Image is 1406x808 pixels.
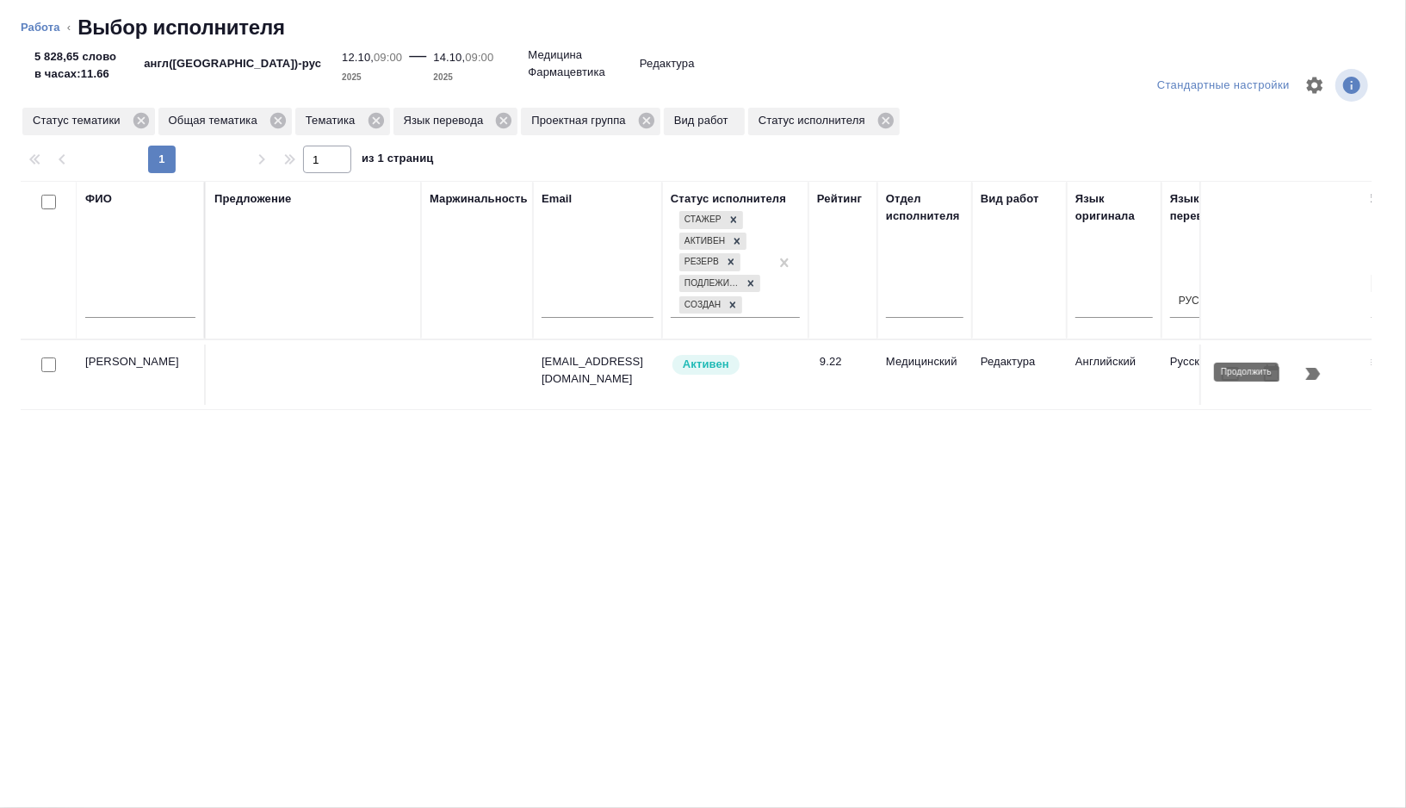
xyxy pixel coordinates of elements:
[542,190,572,208] div: Email
[877,345,972,405] td: Медицинский
[678,231,748,252] div: Стажер, Активен, Резерв, Подлежит внедрению, Создан
[465,51,493,64] p: 09:00
[1210,353,1251,395] button: Отправить предложение о работе
[531,112,631,129] p: Проектная группа
[820,353,869,370] div: 9.22
[21,14,1385,41] nav: breadcrumb
[886,190,963,225] div: Отдел исполнителя
[295,108,390,135] div: Тематика
[214,190,292,208] div: Предложение
[678,252,742,273] div: Стажер, Активен, Резерв, Подлежит внедрению, Создан
[679,253,722,271] div: Резерв
[34,48,116,65] p: 5 828,65 слово
[67,19,71,36] li: ‹
[430,190,528,208] div: Маржинальность
[679,233,728,251] div: Активен
[542,353,653,388] p: [EMAIL_ADDRESS][DOMAIN_NAME]
[22,108,155,135] div: Статус тематики
[85,190,112,208] div: ФИО
[41,357,56,372] input: Выбери исполнителей, чтобы отправить приглашение на работу
[679,211,724,229] div: Стажер
[671,190,786,208] div: Статус исполнителя
[748,108,900,135] div: Статус исполнителя
[674,112,734,129] p: Вид работ
[374,51,402,64] p: 09:00
[678,209,745,231] div: Стажер, Активен, Резерв, Подлежит внедрению, Создан
[817,190,862,208] div: Рейтинг
[404,112,490,129] p: Язык перевода
[21,21,60,34] a: Работа
[678,295,744,316] div: Стажер, Активен, Резерв, Подлежит внедрению, Создан
[169,112,263,129] p: Общая тематика
[679,275,741,293] div: Подлежит внедрению
[683,356,729,373] p: Активен
[409,41,426,86] div: —
[981,190,1039,208] div: Вид работ
[1075,190,1153,225] div: Язык оригинала
[1170,190,1248,225] div: Язык перевода
[521,108,660,135] div: Проектная группа
[306,112,362,129] p: Тематика
[640,55,695,72] p: Редактура
[759,112,871,129] p: Статус исполнителя
[393,108,518,135] div: Язык перевода
[1179,294,1218,308] div: Русский
[433,51,465,64] p: 14.10,
[528,47,582,64] p: Медицина
[671,353,800,376] div: Рядовой исполнитель: назначай с учетом рейтинга
[1294,65,1335,106] span: Настроить таблицу
[1067,345,1161,405] td: Английский
[33,112,127,129] p: Статус тематики
[77,345,206,405] td: [PERSON_NAME]
[678,273,762,295] div: Стажер, Активен, Резерв, Подлежит внедрению, Создан
[1153,72,1294,99] div: split button
[679,296,723,314] div: Создан
[1335,69,1372,102] span: Посмотреть информацию
[362,148,434,173] span: из 1 страниц
[77,14,285,41] h2: Выбор исполнителя
[981,353,1058,370] p: Редактура
[1161,345,1256,405] td: Русский
[158,108,292,135] div: Общая тематика
[342,51,374,64] p: 12.10,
